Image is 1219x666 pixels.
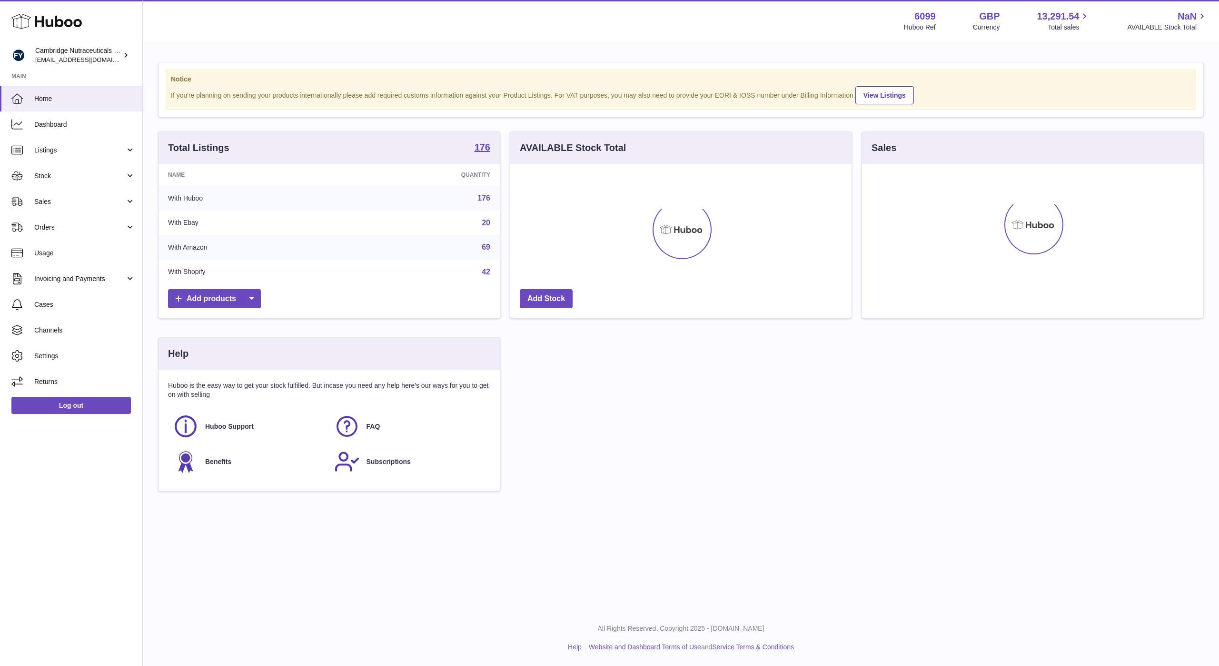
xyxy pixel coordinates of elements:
[1037,10,1090,32] a: 13,291.54 Total sales
[34,274,125,283] span: Invoicing and Payments
[482,243,490,251] a: 69
[35,56,140,63] span: [EMAIL_ADDRESS][DOMAIN_NAME]
[367,422,380,431] span: FAQ
[34,249,135,258] span: Usage
[914,10,936,23] strong: 6099
[482,219,490,227] a: 20
[1037,10,1079,23] span: 13,291.54
[159,186,345,211] td: With Huboo
[475,142,490,154] a: 176
[34,223,125,232] span: Orders
[334,414,486,439] a: FAQ
[477,194,490,202] a: 176
[1127,23,1208,32] span: AVAILABLE Stock Total
[34,94,135,103] span: Home
[568,643,582,651] a: Help
[334,449,486,474] a: Subscriptions
[34,352,135,361] span: Settings
[1178,10,1197,23] span: NaN
[979,10,1000,23] strong: GBP
[345,164,500,186] th: Quantity
[168,347,188,360] h3: Help
[482,268,490,276] a: 42
[475,142,490,152] strong: 176
[34,120,135,129] span: Dashboard
[520,289,573,309] a: Add Stock
[168,289,261,309] a: Add products
[973,23,1000,32] div: Currency
[367,457,411,466] span: Subscriptions
[168,381,490,399] p: Huboo is the easy way to get your stock fulfilled. But incase you need any help here's our ways f...
[159,235,345,260] td: With Amazon
[150,624,1211,633] p: All Rights Reserved. Copyright 2025 - [DOMAIN_NAME]
[1127,10,1208,32] a: NaN AVAILABLE Stock Total
[585,643,794,652] li: and
[173,414,325,439] a: Huboo Support
[872,141,896,154] h3: Sales
[35,46,121,64] div: Cambridge Nutraceuticals Ltd
[1048,23,1090,32] span: Total sales
[11,397,131,414] a: Log out
[34,300,135,309] span: Cases
[34,172,125,181] span: Stock
[11,48,26,62] img: huboo@camnutra.com
[159,260,345,284] td: With Shopify
[205,457,231,466] span: Benefits
[173,449,325,474] a: Benefits
[159,211,345,235] td: With Ebay
[159,164,345,186] th: Name
[171,85,1191,104] div: If you're planning on sending your products internationally please add required customs informati...
[34,326,135,335] span: Channels
[34,197,125,206] span: Sales
[904,23,936,32] div: Huboo Ref
[171,75,1191,84] strong: Notice
[855,86,914,104] a: View Listings
[205,422,254,431] span: Huboo Support
[34,146,125,155] span: Listings
[520,141,626,154] h3: AVAILABLE Stock Total
[168,141,229,154] h3: Total Listings
[34,377,135,386] span: Returns
[712,643,794,651] a: Service Terms & Conditions
[589,643,701,651] a: Website and Dashboard Terms of Use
